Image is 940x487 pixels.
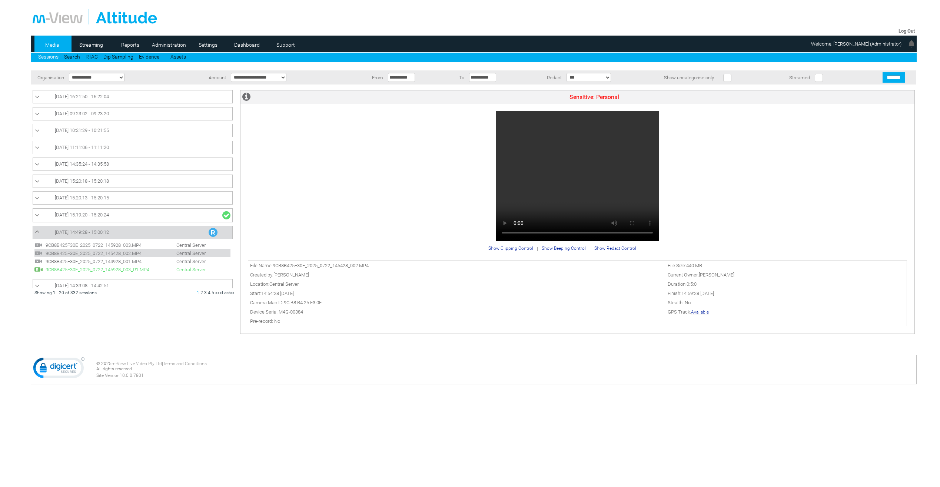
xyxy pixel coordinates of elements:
span: 9CB8B425F30E_2025_0722_145928_003_R1.MP4 [44,267,157,272]
a: [DATE] 14:35:24 - 14:35:58 [35,160,230,169]
span: Stealth: [668,300,684,305]
img: R_Complete.svg [34,265,43,274]
span: [DATE] 14:35:24 - 14:35:58 [55,161,109,167]
span: [DATE] 11:11:06 - 11:11:20 [55,145,109,150]
td: Start: [248,289,666,298]
td: Duration: [666,279,907,289]
span: M4G-00384 [279,309,303,315]
span: [DATE] 10:21:29 - 10:21:55 [55,127,109,133]
span: [DATE] 14:39:08 - 14:42:51 [55,283,109,288]
a: [DATE] 09:23:02 - 09:23:20 [35,109,230,118]
span: [DATE] 15:20:18 - 15:20:18 [55,178,109,184]
span: 10.0.0.7801 [120,373,144,378]
a: [DATE] 14:39:08 - 14:42:51 [35,281,230,290]
span: 0:5:0 [687,281,697,287]
a: Available [691,309,709,315]
a: 9CB8B425F30E_2025_0722_144928_001.MP4 Central Server [34,258,209,264]
a: Log Out [899,28,915,34]
span: [DATE] 09:23:02 - 09:23:20 [55,111,109,116]
td: File Name: [248,261,666,270]
span: Central Server [158,267,209,272]
a: Reports [112,39,148,50]
a: 4 [208,290,210,295]
td: Created by: [248,270,666,279]
a: > [215,290,217,295]
span: [PERSON_NAME] [699,272,734,278]
a: [DATE] 15:19:20 - 15:20:24 [35,211,230,220]
span: No [274,318,280,324]
a: [DATE] 16:21:50 - 16:22:04 [35,92,230,101]
span: 9C:B8:B4:25:F3:0E [284,300,322,305]
span: 9CB8B425F30E_2025_0722_145428_002.MP4 [44,251,157,256]
a: Settings [190,39,226,50]
span: Central Server [269,281,299,287]
div: © 2025 | All rights reserved [96,361,914,378]
a: [DATE] 15:20:18 - 15:20:18 [35,177,230,186]
a: 5 [212,290,214,295]
span: 440 MB [686,263,702,268]
td: Current Owner: [666,270,907,279]
img: bell24.png [907,39,916,48]
a: Dip Sampling [103,54,133,60]
td: Finish: [666,289,907,298]
span: | [589,246,591,251]
span: Showing 1 - 20 of 332 sessions [34,290,97,295]
span: 9CB8B425F30E_2025_0722_144928_001.MP4 [44,259,157,264]
a: Last>> [222,290,235,295]
span: Show Beeping Control [542,246,586,251]
span: Central Server [158,242,209,248]
span: Show uncategorise only: [664,75,715,80]
span: | [537,246,538,251]
a: Terms and Conditions [163,361,207,366]
a: 9CB8B425F30E_2025_0722_145428_002.MP4 Central Server [34,250,209,255]
a: m-View Live Video Pty Ltd [112,361,162,366]
span: Show Redact Control [594,246,636,251]
td: To: [447,70,467,85]
span: [DATE] 15:20:13 - 15:20:15 [55,195,109,201]
td: File Size: [666,261,907,270]
span: [PERSON_NAME] [273,272,309,278]
td: GPS Track: [666,307,907,317]
span: Central Server [158,259,209,264]
a: [DATE] 10:21:29 - 10:21:55 [35,126,230,135]
span: 9CB8B425F30E_2025_0722_145428_002.MP4 [273,263,369,268]
a: Support [268,39,304,50]
a: Media [34,39,70,50]
span: Streamed: [789,75,811,80]
a: Evidence [139,54,159,60]
span: 14:59:28 [DATE] [681,291,714,296]
a: Dashboard [229,39,265,50]
a: [DATE] 11:11:06 - 11:11:20 [35,143,230,152]
td: From: [354,70,386,85]
img: R_Indication.svg [209,228,217,237]
img: video24.svg [34,257,43,265]
a: RTAC [86,54,98,60]
span: 14:54:28 [DATE] [261,291,294,296]
span: Welcome, [PERSON_NAME] (Administrator) [811,41,901,47]
img: video24.svg [34,249,43,257]
a: [DATE] 14:49:28 - 15:00:12 [35,228,230,237]
span: Pre-record: [250,318,273,324]
span: 1 [197,290,199,295]
span: Central Server [158,251,209,256]
div: Site Version [96,373,914,378]
span: Show Clipping Control [488,246,533,251]
a: [DATE] 15:20:13 - 15:20:15 [35,193,230,202]
img: video24.svg [34,241,43,249]
td: Device Serial: [248,307,666,317]
a: Assets [170,54,186,60]
a: Search [64,54,80,60]
span: [DATE] 14:49:28 - 15:00:12 [55,229,109,235]
img: DigiCert Secured Site Seal [33,357,85,382]
span: [DATE] 15:19:20 - 15:20:24 [55,212,109,218]
span: No [685,300,691,305]
a: Sessions [38,54,59,60]
a: Streaming [73,39,109,50]
td: Camera Mac ID: [248,298,666,307]
td: Location: [248,279,666,289]
span: [DATE] 16:21:50 - 16:22:04 [55,94,109,99]
a: 2 [200,290,203,295]
a: >> [217,290,222,295]
td: Sensitive: Personal [274,90,914,104]
a: 3 [204,290,207,295]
